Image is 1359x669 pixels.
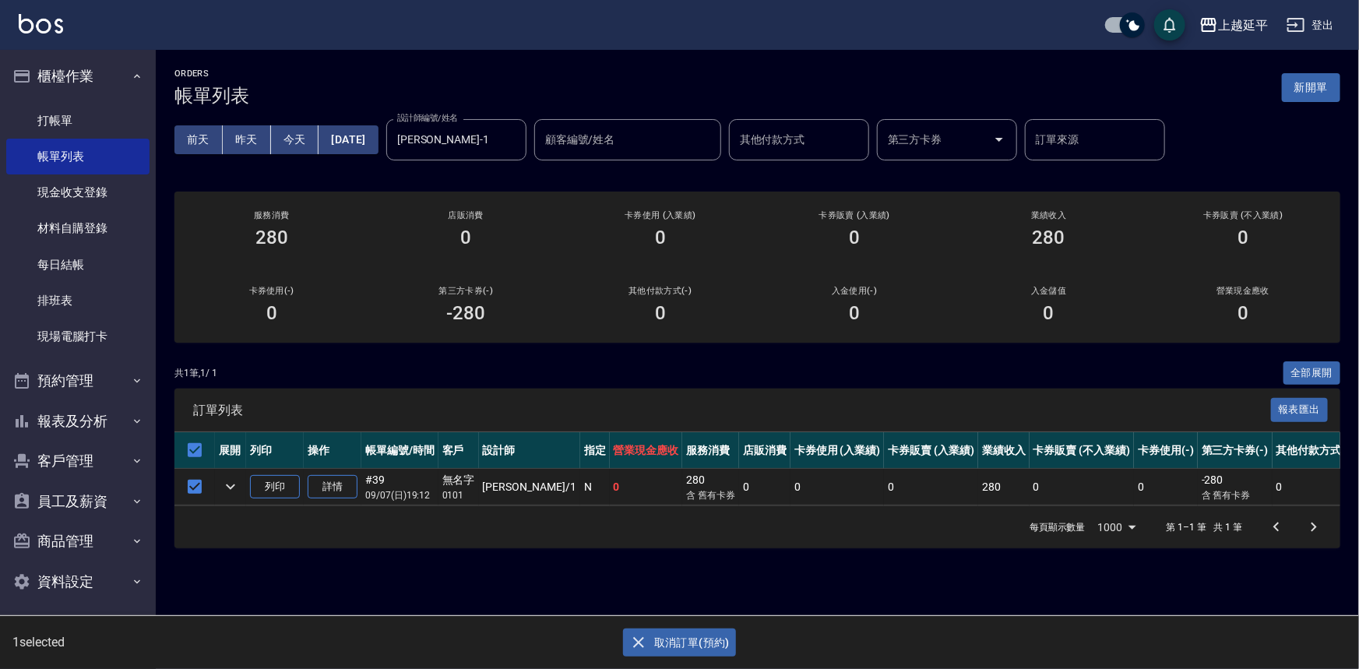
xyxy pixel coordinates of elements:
a: 每日結帳 [6,247,150,283]
h3: 帳單列表 [174,85,249,107]
h3: 0 [266,302,277,324]
td: 0 [739,469,790,505]
button: 列印 [250,475,300,499]
td: 280 [682,469,739,505]
h2: 卡券使用(-) [193,286,350,296]
button: 取消訂單(預約) [623,629,736,657]
td: 0 [1030,469,1134,505]
th: 第三方卡券(-) [1198,432,1273,469]
button: save [1154,9,1185,40]
h2: 店販消費 [388,210,545,220]
h2: 入金儲值 [970,286,1128,296]
h3: 0 [1238,227,1248,248]
td: 280 [978,469,1030,505]
a: 打帳單 [6,103,150,139]
p: 每頁顯示數量 [1030,520,1086,534]
td: [PERSON_NAME] /1 [479,469,580,505]
th: 服務消費 [682,432,739,469]
h2: 卡券使用 (入業績) [582,210,739,220]
a: 現場電腦打卡 [6,319,150,354]
span: 訂單列表 [193,403,1271,418]
h2: 第三方卡券(-) [388,286,545,296]
button: 上越延平 [1193,9,1274,41]
td: N [580,469,610,505]
div: 上越延平 [1218,16,1268,35]
td: -280 [1198,469,1273,505]
p: 第 1–1 筆 共 1 筆 [1167,520,1242,534]
h2: 卡券販賣 (不入業績) [1165,210,1322,220]
button: 報表及分析 [6,401,150,442]
button: 登出 [1280,11,1340,40]
th: 卡券使用 (入業績) [790,432,885,469]
p: 09/07 (日) 19:12 [365,488,435,502]
td: 0 [790,469,885,505]
div: 無名字 [442,472,475,488]
h3: -280 [446,302,485,324]
th: 客戶 [438,432,479,469]
h3: 280 [255,227,288,248]
td: 0 [1273,469,1358,505]
button: 全部展開 [1283,361,1341,386]
img: Logo [19,14,63,33]
th: 展開 [215,432,246,469]
th: 卡券販賣 (不入業績) [1030,432,1134,469]
button: 櫃檯作業 [6,56,150,97]
h2: 營業現金應收 [1165,286,1322,296]
button: 報表匯出 [1271,398,1329,422]
label: 設計師編號/姓名 [397,112,458,124]
th: 其他付款方式(-) [1273,432,1358,469]
a: 帳單列表 [6,139,150,174]
a: 現金收支登錄 [6,174,150,210]
p: 含 舊有卡券 [686,488,735,502]
h3: 0 [655,227,666,248]
h3: 0 [1044,302,1054,324]
th: 卡券使用(-) [1134,432,1198,469]
button: 資料設定 [6,562,150,602]
th: 營業現金應收 [610,432,683,469]
h2: 入金使用(-) [776,286,934,296]
button: 新開單 [1282,73,1340,102]
a: 材料自購登錄 [6,210,150,246]
h3: 0 [460,227,471,248]
h2: 業績收入 [970,210,1128,220]
h3: 280 [1033,227,1065,248]
th: 帳單編號/時間 [361,432,438,469]
button: Open [987,127,1012,152]
td: 0 [1134,469,1198,505]
th: 指定 [580,432,610,469]
h2: ORDERS [174,69,249,79]
h3: 0 [849,227,860,248]
h3: 0 [655,302,666,324]
button: 昨天 [223,125,271,154]
th: 業績收入 [978,432,1030,469]
h3: 0 [1238,302,1248,324]
p: 共 1 筆, 1 / 1 [174,366,217,380]
th: 操作 [304,432,361,469]
p: 含 舊有卡券 [1202,488,1269,502]
button: 預約管理 [6,361,150,401]
div: 1000 [1092,506,1142,548]
th: 設計師 [479,432,580,469]
a: 排班表 [6,283,150,319]
td: 0 [884,469,978,505]
th: 卡券販賣 (入業績) [884,432,978,469]
a: 新開單 [1282,79,1340,94]
button: 客戶管理 [6,441,150,481]
td: #39 [361,469,438,505]
a: 詳情 [308,475,357,499]
p: 0101 [442,488,475,502]
h6: 1 selected [12,632,336,652]
button: 前天 [174,125,223,154]
h2: 其他付款方式(-) [582,286,739,296]
button: [DATE] [319,125,378,154]
button: 今天 [271,125,319,154]
h3: 0 [849,302,860,324]
th: 店販消費 [739,432,790,469]
button: 員工及薪資 [6,481,150,522]
button: 商品管理 [6,521,150,562]
th: 列印 [246,432,304,469]
a: 報表匯出 [1271,402,1329,417]
h3: 服務消費 [193,210,350,220]
h2: 卡券販賣 (入業績) [776,210,934,220]
td: 0 [610,469,683,505]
